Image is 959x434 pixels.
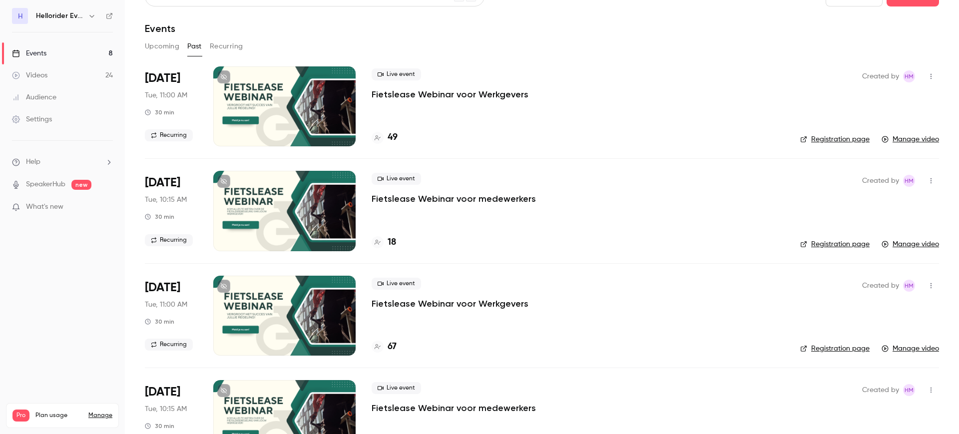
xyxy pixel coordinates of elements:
div: Sep 2 Tue, 10:15 AM (Europe/Amsterdam) [145,171,197,251]
span: Help [26,157,40,167]
span: Created by [862,384,899,396]
a: Fietslease Webinar voor medewerkers [372,402,536,414]
button: Past [187,38,202,54]
a: Registration page [800,344,870,354]
span: Plan usage [35,412,82,420]
span: Created by [862,175,899,187]
a: Fietslease Webinar voor Werkgevers [372,88,528,100]
span: Live event [372,382,421,394]
h1: Events [145,22,175,34]
a: Manage [88,412,112,420]
a: Manage video [882,344,939,354]
button: Upcoming [145,38,179,54]
span: Recurring [145,339,193,351]
span: Live event [372,68,421,80]
span: Created by [862,280,899,292]
span: Tue, 11:00 AM [145,90,187,100]
a: Registration page [800,134,870,144]
div: 30 min [145,422,174,430]
div: 30 min [145,108,174,116]
button: Recurring [210,38,243,54]
a: Manage video [882,239,939,249]
div: Settings [12,114,52,124]
span: HM [905,280,914,292]
span: Recurring [145,234,193,246]
div: 30 min [145,213,174,221]
div: Videos [12,70,47,80]
span: Tue, 10:15 AM [145,195,187,205]
span: Heleen Mostert [903,70,915,82]
span: [DATE] [145,384,180,400]
h4: 49 [388,131,398,144]
li: help-dropdown-opener [12,157,113,167]
h6: Hellorider Events [36,11,84,21]
span: HM [905,175,914,187]
a: Fietslease Webinar voor Werkgevers [372,298,528,310]
a: SpeakerHub [26,179,65,190]
a: 49 [372,131,398,144]
span: Live event [372,173,421,185]
span: H [18,11,22,21]
div: Events [12,48,46,58]
span: [DATE] [145,70,180,86]
div: Audience [12,92,56,102]
span: Tue, 11:00 AM [145,300,187,310]
a: Manage video [882,134,939,144]
span: Heleen Mostert [903,175,915,187]
span: HM [905,70,914,82]
span: Pro [12,410,29,422]
div: Sep 2 Tue, 11:00 AM (Europe/Amsterdam) [145,66,197,146]
span: Tue, 10:15 AM [145,404,187,414]
div: Aug 5 Tue, 11:00 AM (Europe/Amsterdam) [145,276,197,356]
span: new [71,180,91,190]
a: 67 [372,340,397,354]
a: Registration page [800,239,870,249]
span: Live event [372,278,421,290]
h4: 67 [388,340,397,354]
h4: 18 [388,236,396,249]
span: Heleen Mostert [903,384,915,396]
a: Fietslease Webinar voor medewerkers [372,193,536,205]
span: HM [905,384,914,396]
span: Heleen Mostert [903,280,915,292]
div: 30 min [145,318,174,326]
span: Recurring [145,129,193,141]
span: [DATE] [145,280,180,296]
span: Created by [862,70,899,82]
span: What's new [26,202,63,212]
span: [DATE] [145,175,180,191]
a: 18 [372,236,396,249]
